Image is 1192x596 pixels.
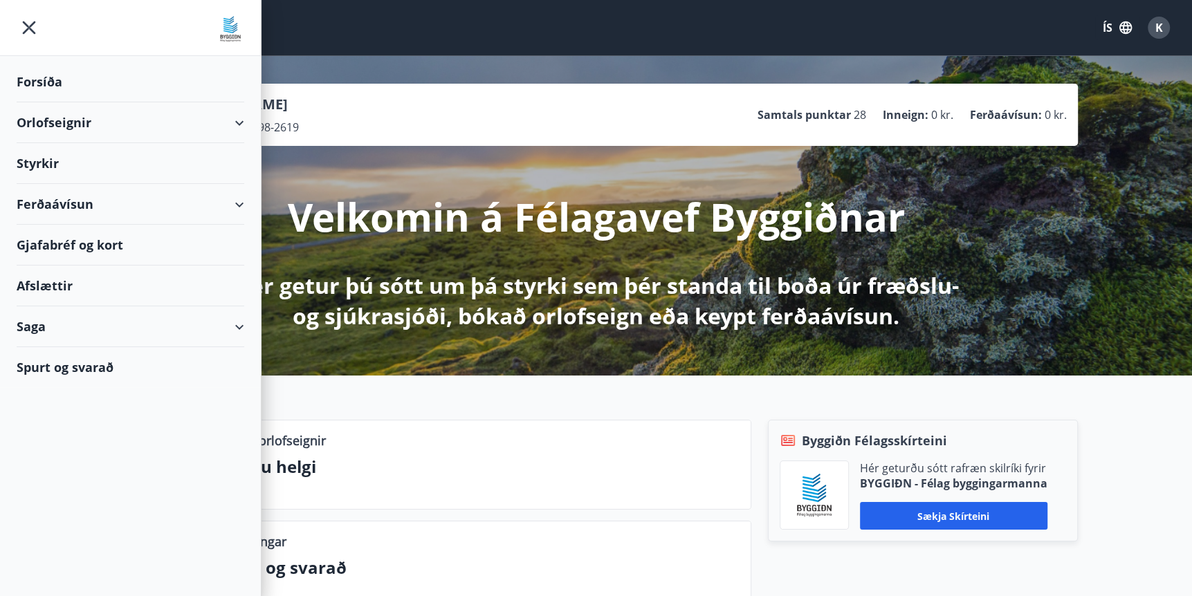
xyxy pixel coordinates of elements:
div: Orlofseignir [17,102,244,143]
img: BKlGVmlTW1Qrz68WFGMFQUcXHWdQd7yePWMkvn3i.png [791,472,838,519]
button: menu [17,15,42,40]
p: Velkomin á Félagavef Byggiðnar [288,190,905,243]
img: union_logo [217,15,244,43]
div: Forsíða [17,62,244,102]
p: Samtals punktar [758,107,851,122]
span: 0 kr. [931,107,953,122]
div: Afslættir [17,266,244,306]
p: Spurt og svarað [217,556,740,579]
p: Hér geturðu sótt rafræn skilríki fyrir [860,460,1047,476]
span: Byggiðn Félagsskírteini [802,431,947,449]
span: 28 [854,107,866,122]
button: Sækja skírteini [860,502,1047,530]
span: 150298-2619 [233,120,299,135]
p: BYGGIÐN - Félag byggingarmanna [860,476,1047,491]
div: Ferðaávísun [17,184,244,225]
div: Saga [17,306,244,347]
div: Gjafabréf og kort [17,225,244,266]
div: Styrkir [17,143,244,184]
p: Upplýsingar [217,532,286,550]
p: Hér getur þú sótt um þá styrki sem þér standa til boða úr fræðslu- og sjúkrasjóði, bókað orlofsei... [231,270,962,331]
span: 0 kr. [1045,107,1067,122]
p: Lausar orlofseignir [217,431,326,449]
p: Inneign : [883,107,928,122]
button: ÍS [1095,15,1139,40]
button: K [1142,11,1175,44]
div: Spurt og svarað [17,347,244,387]
p: Ferðaávísun : [970,107,1042,122]
span: K [1155,20,1163,35]
p: Næstu helgi [217,455,740,478]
